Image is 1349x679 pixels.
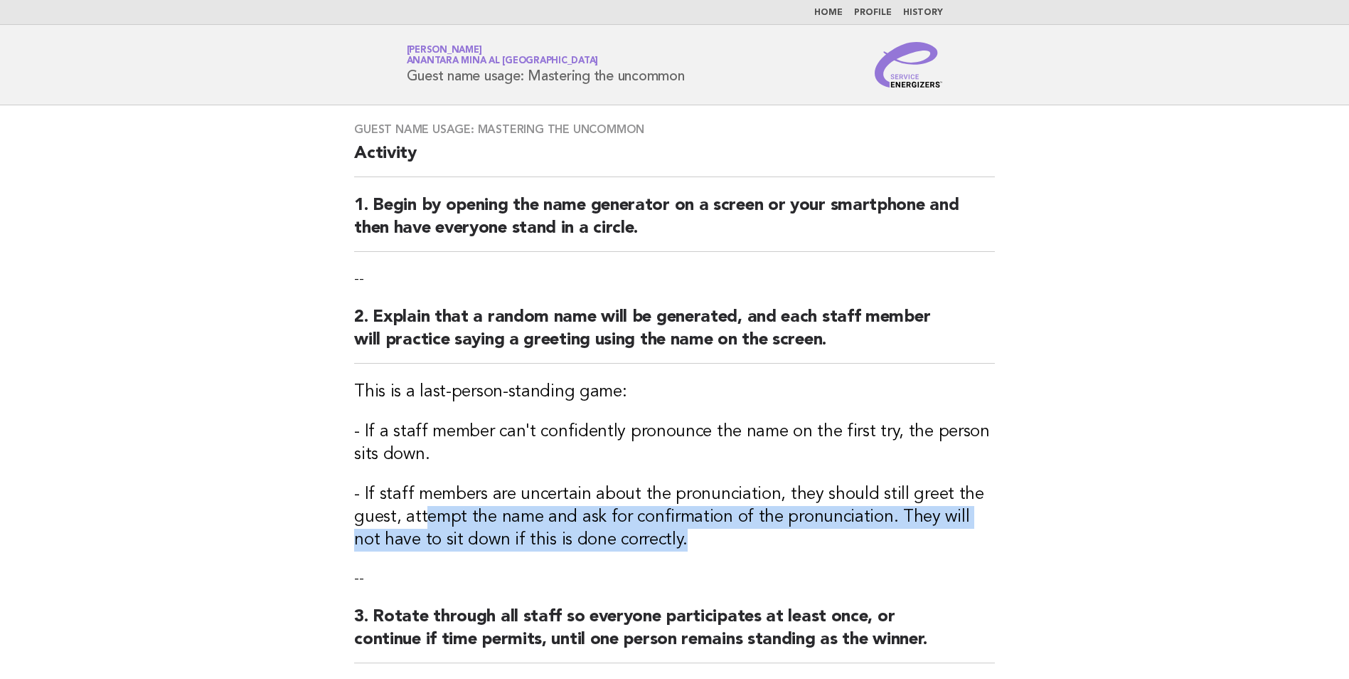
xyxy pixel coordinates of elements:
[903,9,943,17] a: History
[354,569,995,589] p: --
[354,306,995,364] h2: 2. Explain that a random name will be generated, and each staff member will practice saying a gre...
[354,269,995,289] p: --
[407,46,685,83] h1: Guest name usage: Mastering the uncommon
[854,9,892,17] a: Profile
[407,46,599,65] a: [PERSON_NAME]Anantara Mina al [GEOGRAPHIC_DATA]
[407,57,599,66] span: Anantara Mina al [GEOGRAPHIC_DATA]
[354,194,995,252] h2: 1. Begin by opening the name generator on a screen or your smartphone and then have everyone stan...
[354,606,995,663] h2: 3. Rotate through all staff so everyone participates at least once, or continue if time permits, ...
[875,42,943,88] img: Service Energizers
[354,381,995,404] h3: This is a last-person-standing game:
[354,142,995,177] h2: Activity
[814,9,843,17] a: Home
[354,122,995,137] h3: Guest name usage: Mastering the uncommon
[354,483,995,552] h3: - If staff members are uncertain about the pronunciation, they should still greet the guest, atte...
[354,421,995,466] h3: - If a staff member can't confidently pronounce the name on the first try, the person sits down.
